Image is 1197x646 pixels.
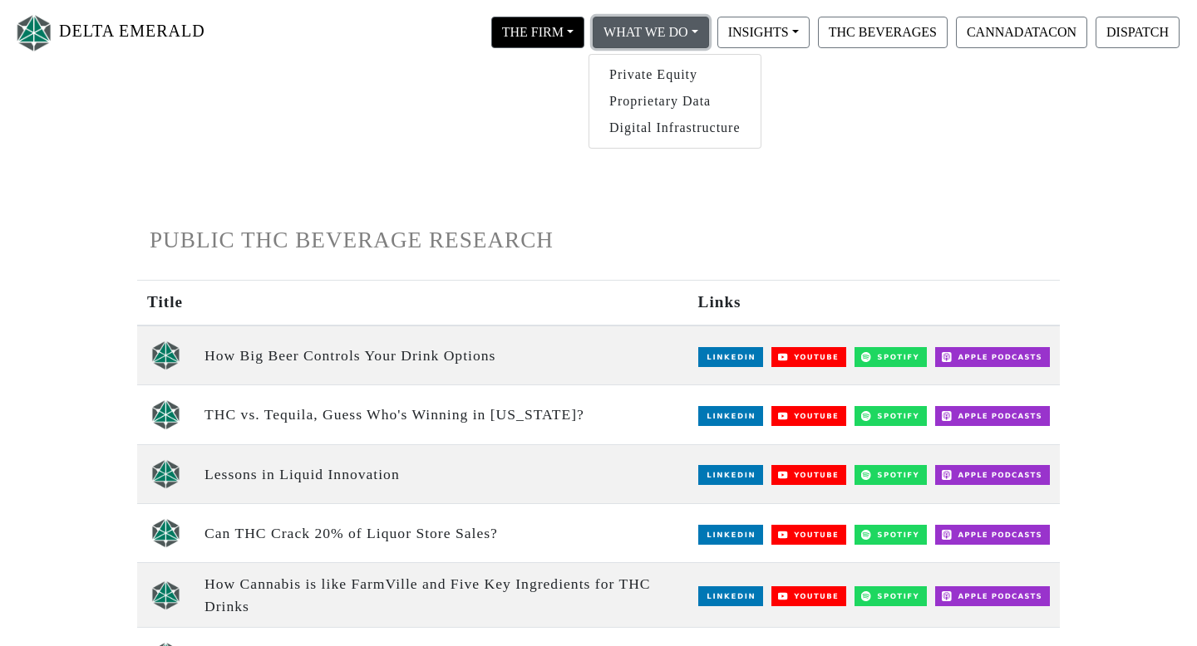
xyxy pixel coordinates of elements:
a: Private Equity [589,61,761,88]
img: Apple Podcasts [935,406,1050,426]
img: Apple Podcasts [935,525,1050,545]
button: DISPATCH [1096,17,1180,48]
td: Can THC Crack 20% of Liquor Store Sales? [195,504,688,563]
img: unscripted logo [151,340,180,370]
img: LinkedIn [698,347,763,367]
h1: PUBLIC THC BEVERAGE RESEARCH [150,227,1047,254]
button: INSIGHTS [717,17,810,48]
img: LinkedIn [698,406,763,426]
img: Spotify [855,465,927,485]
th: Title [137,281,195,325]
a: Digital Infrastructure [589,115,761,141]
img: Apple Podcasts [935,347,1050,367]
a: CANNADATACON [952,24,1091,38]
img: Spotify [855,347,927,367]
img: unscripted logo [151,399,180,429]
img: Apple Podcasts [935,586,1050,606]
img: unscripted logo [151,459,180,489]
img: LinkedIn [698,586,763,606]
div: THE FIRM [589,54,761,149]
img: YouTube [771,525,847,545]
img: Spotify [855,586,927,606]
img: Spotify [855,406,927,426]
td: Lessons in Liquid Innovation [195,444,688,503]
img: YouTube [771,406,847,426]
img: Logo [13,11,55,55]
button: WHAT WE DO [593,17,709,48]
th: Links [688,281,1060,325]
img: unscripted logo [151,580,180,610]
a: DISPATCH [1091,24,1184,38]
td: How Big Beer Controls Your Drink Options [195,325,688,385]
img: YouTube [771,347,847,367]
button: THE FIRM [491,17,584,48]
td: THC vs. Tequila, Guess Who's Winning in [US_STATE]? [195,385,688,444]
img: YouTube [771,465,847,485]
a: THC BEVERAGES [814,24,952,38]
img: Apple Podcasts [935,465,1050,485]
button: CANNADATACON [956,17,1087,48]
img: LinkedIn [698,465,763,485]
img: LinkedIn [698,525,763,545]
img: YouTube [771,586,847,606]
td: How Cannabis is like FarmVille and Five Key Ingredients for THC Drinks [195,563,688,628]
button: THC BEVERAGES [818,17,948,48]
img: Spotify [855,525,927,545]
a: Proprietary Data [589,88,761,115]
img: unscripted logo [151,518,180,548]
a: DELTA EMERALD [13,7,205,59]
